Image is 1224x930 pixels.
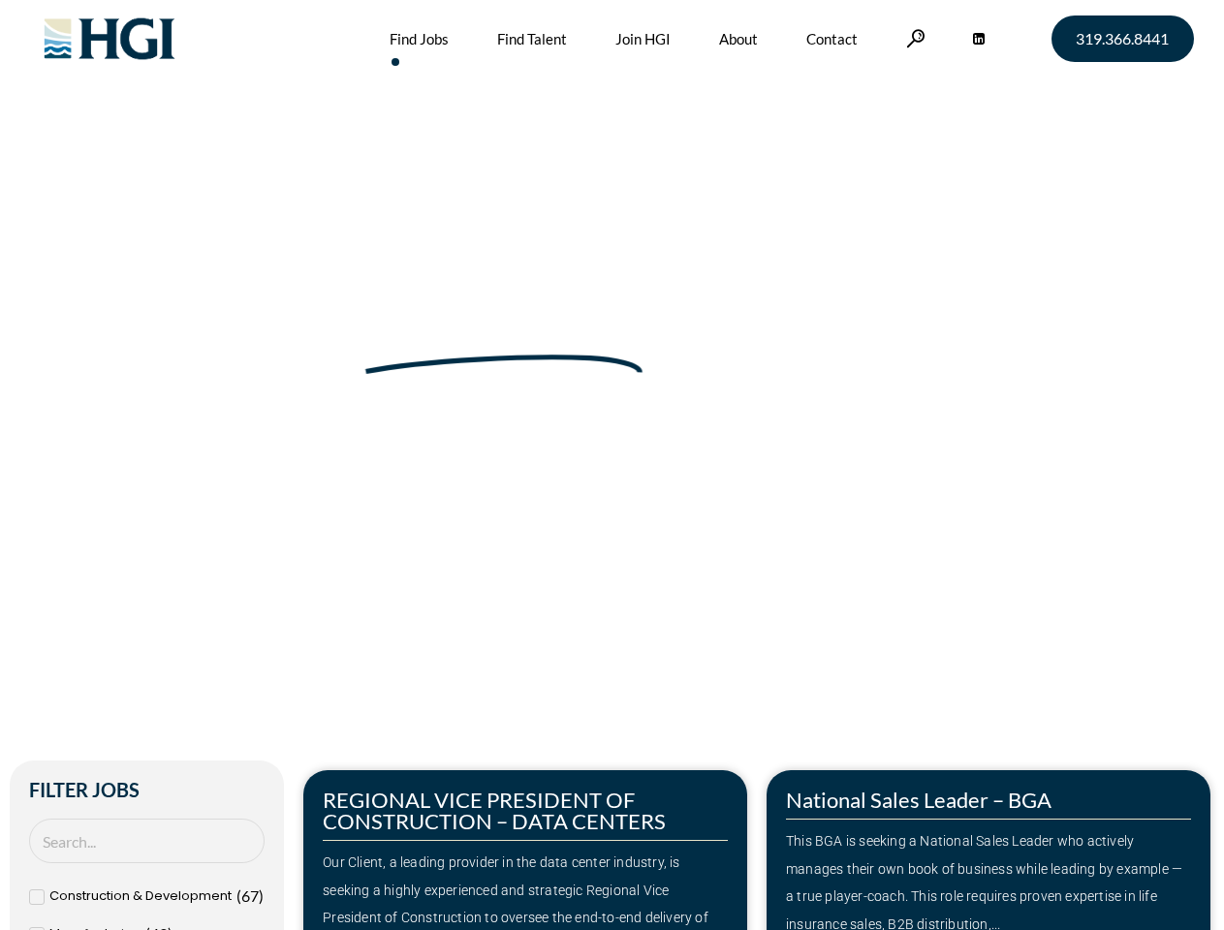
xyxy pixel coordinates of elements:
span: Construction & Development [49,883,232,911]
a: Search [906,29,926,47]
span: 67 [241,886,259,905]
a: REGIONAL VICE PRESIDENT OF CONSTRUCTION – DATA CENTERS [323,787,666,834]
a: National Sales Leader – BGA [786,787,1051,813]
span: ( [236,886,241,905]
span: Next Move [361,300,646,364]
span: Make Your [70,297,350,367]
input: Search Job [29,819,265,864]
a: Home [70,390,110,410]
span: Jobs [117,390,148,410]
span: ) [259,886,264,905]
span: » [70,390,148,410]
h2: Filter Jobs [29,780,265,799]
a: 319.366.8441 [1051,15,1194,62]
span: 319.366.8441 [1076,31,1169,46]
